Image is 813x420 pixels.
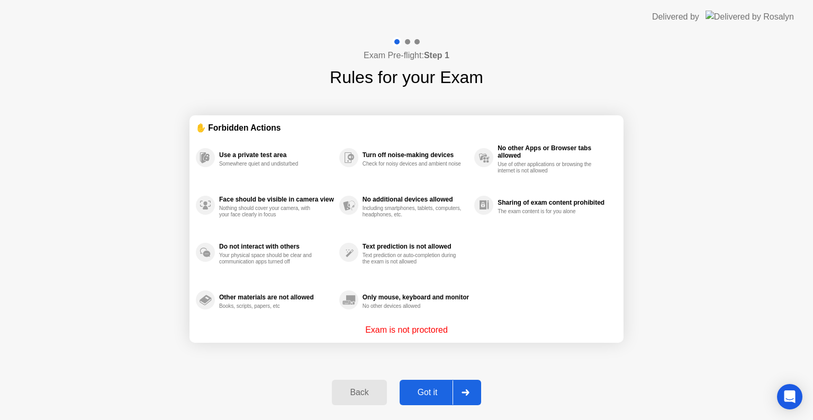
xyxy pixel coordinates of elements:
div: Text prediction is not allowed [363,243,469,250]
div: Got it [403,388,453,397]
div: Books, scripts, papers, etc [219,303,319,309]
div: Use a private test area [219,151,334,159]
div: Check for noisy devices and ambient noise [363,161,463,167]
div: ✋ Forbidden Actions [196,122,617,134]
div: The exam content is for you alone [498,208,598,215]
h1: Rules for your Exam [330,65,483,90]
div: Turn off noise-making devices [363,151,469,159]
div: Nothing should cover your camera, with your face clearly in focus [219,205,319,218]
div: Face should be visible in camera view [219,196,334,203]
div: No other devices allowed [363,303,463,309]
div: Delivered by [652,11,699,23]
div: No other Apps or Browser tabs allowed [498,144,612,159]
div: Only mouse, keyboard and monitor [363,294,469,301]
div: Your physical space should be clear and communication apps turned off [219,252,319,265]
button: Got it [400,380,481,405]
h4: Exam Pre-flight: [364,49,449,62]
div: Including smartphones, tablets, computers, headphones, etc. [363,205,463,218]
div: Other materials are not allowed [219,294,334,301]
img: Delivered by Rosalyn [706,11,794,23]
div: Do not interact with others [219,243,334,250]
p: Exam is not proctored [365,324,448,336]
div: No additional devices allowed [363,196,469,203]
div: Use of other applications or browsing the internet is not allowed [498,161,598,174]
div: Somewhere quiet and undisturbed [219,161,319,167]
div: Text prediction or auto-completion during the exam is not allowed [363,252,463,265]
div: Sharing of exam content prohibited [498,199,612,206]
div: Open Intercom Messenger [777,384,802,409]
button: Back [332,380,386,405]
b: Step 1 [424,51,449,60]
div: Back [335,388,383,397]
